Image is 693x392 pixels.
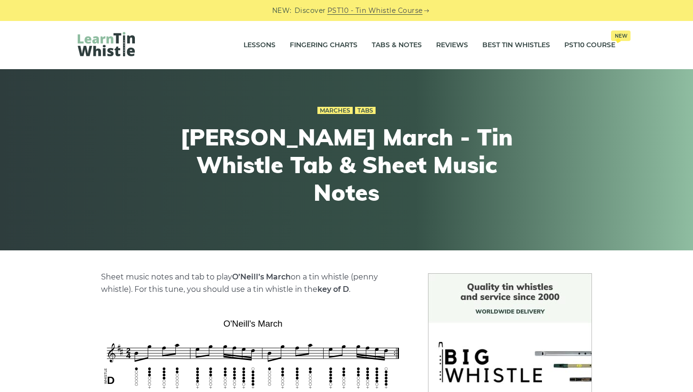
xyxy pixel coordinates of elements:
[355,107,376,114] a: Tabs
[372,33,422,57] a: Tabs & Notes
[564,33,615,57] a: PST10 CourseNew
[317,107,353,114] a: Marches
[78,32,135,56] img: LearnTinWhistle.com
[244,33,275,57] a: Lessons
[611,31,631,41] span: New
[171,124,522,206] h1: [PERSON_NAME] March - Tin Whistle Tab & Sheet Music Notes
[232,272,291,281] strong: O’Neill’s March
[101,271,405,296] p: Sheet music notes and tab to play on a tin whistle (penny whistle). For this tune, you should use...
[436,33,468,57] a: Reviews
[482,33,550,57] a: Best Tin Whistles
[290,33,357,57] a: Fingering Charts
[317,285,349,294] strong: key of D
